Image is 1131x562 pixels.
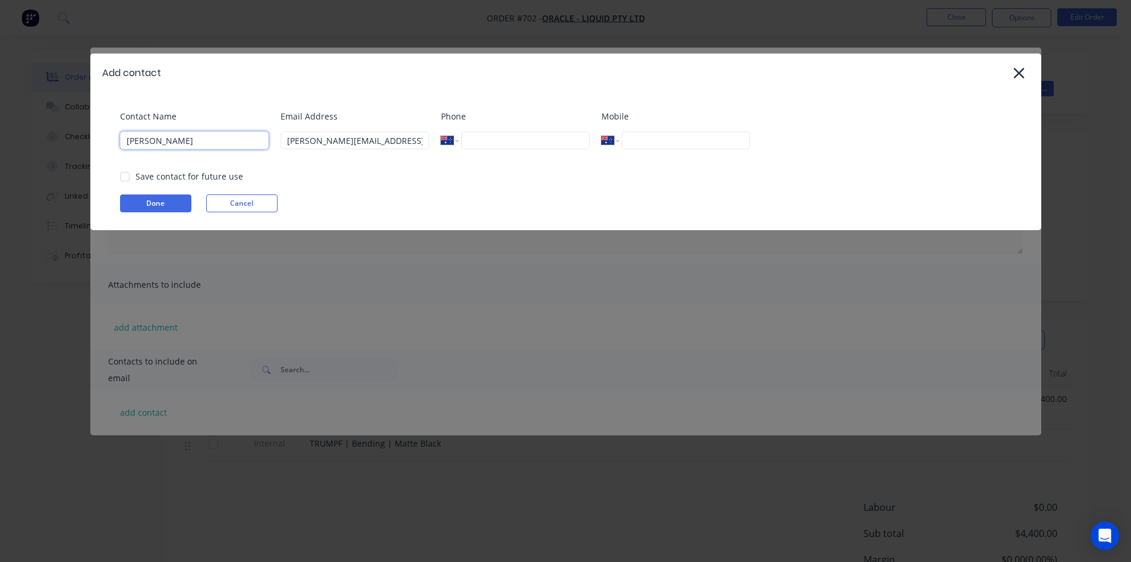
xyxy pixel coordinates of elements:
[601,110,750,123] label: Mobile
[1091,522,1119,550] div: Open Intercom Messenger
[120,110,269,123] label: Contact Name
[136,170,243,183] div: Save contact for future use
[441,110,590,123] label: Phone
[281,110,429,123] label: Email Address
[206,194,278,212] button: Cancel
[102,66,161,80] div: Add contact
[120,194,191,212] button: Done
